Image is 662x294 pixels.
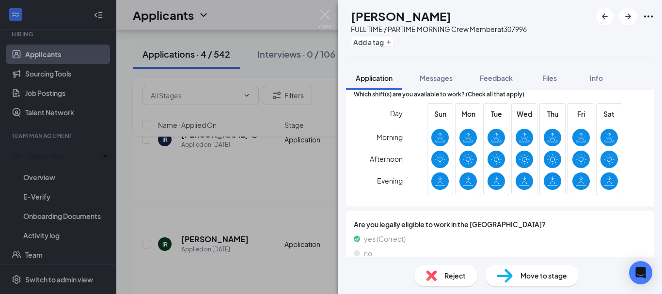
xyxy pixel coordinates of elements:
[600,108,618,119] span: Sat
[480,74,513,82] span: Feedback
[420,74,453,82] span: Messages
[572,108,590,119] span: Fri
[643,11,654,22] svg: Ellipses
[622,11,634,22] svg: ArrowRight
[364,248,372,259] span: no
[516,108,533,119] span: Wed
[364,233,406,244] span: yes (Correct)
[542,74,557,82] span: Files
[459,108,477,119] span: Mon
[351,37,394,47] button: PlusAdd a tag
[377,128,403,146] span: Morning
[386,39,392,45] svg: Plus
[444,270,466,281] span: Reject
[544,108,561,119] span: Thu
[629,261,652,284] div: Open Intercom Messenger
[351,8,451,24] h1: [PERSON_NAME]
[390,108,403,119] span: Day
[596,8,614,25] button: ArrowLeftNew
[354,219,646,230] span: Are you legally eligible to work in the [GEOGRAPHIC_DATA]?
[356,74,393,82] span: Application
[590,74,603,82] span: Info
[370,150,403,168] span: Afternoon
[354,90,524,99] span: Which shift(s) are you available to work? (Check all that apply)
[377,172,403,189] span: Evening
[520,270,567,281] span: Move to stage
[599,11,611,22] svg: ArrowLeftNew
[619,8,637,25] button: ArrowRight
[351,24,527,34] div: FULL TIME / PARTIME MORNING Crew Member at 307996
[431,108,449,119] span: Sun
[488,108,505,119] span: Tue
